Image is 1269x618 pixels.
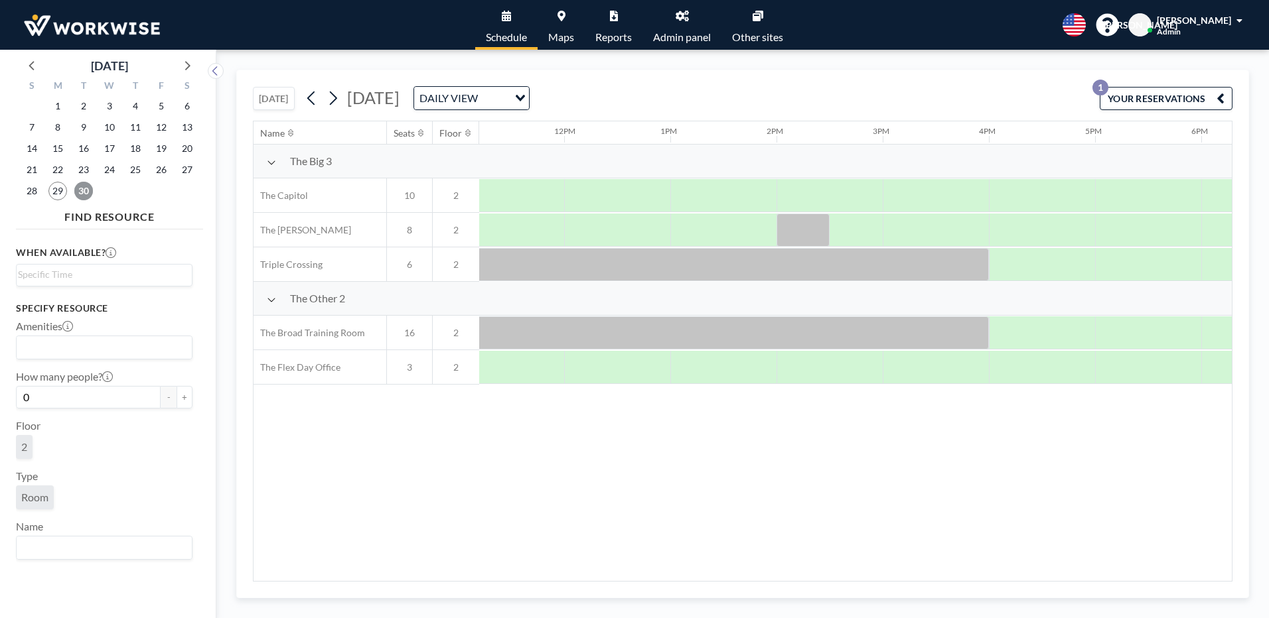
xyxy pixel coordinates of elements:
[19,78,45,95] div: S
[1157,27,1181,36] span: Admin
[48,118,67,137] span: Monday, September 8, 2025
[21,491,48,504] span: Room
[126,139,145,158] span: Thursday, September 18, 2025
[74,97,93,115] span: Tuesday, September 2, 2025
[16,520,43,533] label: Name
[554,126,575,136] div: 12PM
[17,336,192,359] div: Search for option
[91,56,128,75] div: [DATE]
[23,139,41,158] span: Sunday, September 14, 2025
[873,126,889,136] div: 3PM
[387,327,432,339] span: 16
[260,127,285,139] div: Name
[387,361,432,373] span: 3
[290,292,345,305] span: The Other 2
[48,97,67,115] span: Monday, September 1, 2025
[152,160,171,179] span: Friday, September 26, 2025
[387,224,432,236] span: 8
[433,259,479,271] span: 2
[126,118,145,137] span: Thursday, September 11, 2025
[16,320,73,333] label: Amenities
[1157,15,1231,26] span: [PERSON_NAME]
[100,118,119,137] span: Wednesday, September 10, 2025
[148,78,174,95] div: F
[18,539,185,556] input: Search for option
[152,118,171,137] span: Friday, September 12, 2025
[347,88,400,107] span: [DATE]
[74,118,93,137] span: Tuesday, September 9, 2025
[482,90,507,107] input: Search for option
[660,126,677,136] div: 1PM
[23,182,41,200] span: Sunday, September 28, 2025
[21,440,27,454] span: 2
[152,97,171,115] span: Friday, September 5, 2025
[100,160,119,179] span: Wednesday, September 24, 2025
[178,97,196,115] span: Saturday, September 6, 2025
[16,419,40,432] label: Floor
[387,259,432,271] span: 6
[254,259,323,271] span: Triple Crossing
[71,78,97,95] div: T
[254,224,351,236] span: The [PERSON_NAME]
[152,139,171,158] span: Friday, September 19, 2025
[23,118,41,137] span: Sunday, September 7, 2025
[18,339,185,356] input: Search for option
[439,127,462,139] div: Floor
[74,182,93,200] span: Tuesday, September 30, 2025
[18,267,185,282] input: Search for option
[548,32,574,42] span: Maps
[979,126,996,136] div: 4PM
[126,160,145,179] span: Thursday, September 25, 2025
[23,160,41,179] span: Sunday, September 21, 2025
[122,78,148,95] div: T
[100,139,119,158] span: Wednesday, September 17, 2025
[45,78,71,95] div: M
[486,32,527,42] span: Schedule
[1103,19,1177,31] span: [PERSON_NAME]
[48,160,67,179] span: Monday, September 22, 2025
[417,90,481,107] span: DAILY VIEW
[48,182,67,200] span: Monday, September 29, 2025
[433,224,479,236] span: 2
[767,126,783,136] div: 2PM
[414,87,529,109] div: Search for option
[178,139,196,158] span: Saturday, September 20, 2025
[732,32,783,42] span: Other sites
[177,386,192,408] button: +
[433,361,479,373] span: 2
[595,32,632,42] span: Reports
[653,32,711,42] span: Admin panel
[174,78,200,95] div: S
[16,205,203,223] h4: FIND RESOURCE
[1092,80,1108,95] p: 1
[48,139,67,158] span: Monday, September 15, 2025
[254,190,308,202] span: The Capitol
[16,469,38,483] label: Type
[16,302,192,314] h3: Specify resource
[1191,126,1208,136] div: 6PM
[254,327,365,339] span: The Broad Training Room
[17,536,192,559] div: Search for option
[74,160,93,179] span: Tuesday, September 23, 2025
[1100,87,1232,110] button: YOUR RESERVATIONS1
[97,78,123,95] div: W
[126,97,145,115] span: Thursday, September 4, 2025
[74,139,93,158] span: Tuesday, September 16, 2025
[290,154,332,168] span: The Big 3
[21,12,163,38] img: organization-logo
[253,87,295,110] button: [DATE]
[17,265,192,284] div: Search for option
[178,118,196,137] span: Saturday, September 13, 2025
[433,190,479,202] span: 2
[254,361,340,373] span: The Flex Day Office
[433,327,479,339] span: 2
[161,386,177,408] button: -
[16,370,113,383] label: How many people?
[394,127,415,139] div: Seats
[178,160,196,179] span: Saturday, September 27, 2025
[100,97,119,115] span: Wednesday, September 3, 2025
[387,190,432,202] span: 10
[1085,126,1102,136] div: 5PM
